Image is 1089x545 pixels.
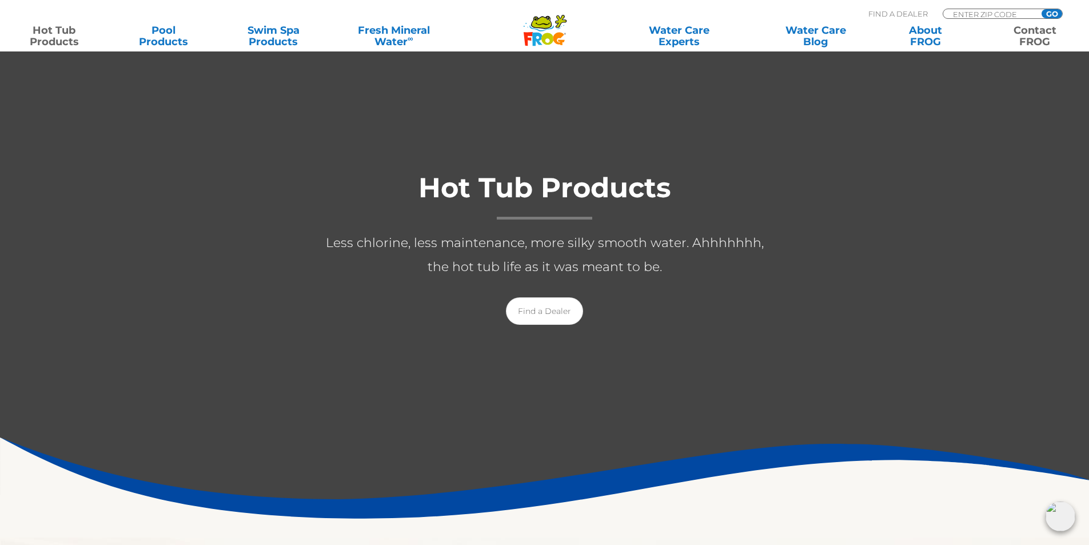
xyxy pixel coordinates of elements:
input: Zip Code Form [952,9,1029,19]
img: openIcon [1046,502,1075,531]
a: AboutFROG [883,25,968,47]
a: Swim SpaProducts [231,25,316,47]
a: Water CareExperts [610,25,748,47]
a: Water CareBlog [773,25,858,47]
a: Fresh MineralWater∞ [340,25,447,47]
a: Find a Dealer [506,297,583,325]
input: GO [1042,9,1062,18]
p: Find A Dealer [868,9,928,19]
p: Less chlorine, less maintenance, more silky smooth water. Ahhhhhhh, the hot tub life as it was me... [316,231,773,279]
a: PoolProducts [121,25,206,47]
sup: ∞ [408,34,413,43]
a: Hot TubProducts [11,25,97,47]
h1: Hot Tub Products [316,173,773,220]
a: ContactFROG [992,25,1078,47]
